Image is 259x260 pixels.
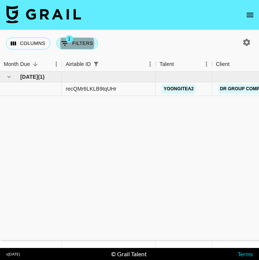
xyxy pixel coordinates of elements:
button: Sort [30,59,41,69]
img: Grail Talent [6,5,81,23]
button: Sort [101,59,112,69]
div: Airtable ID [66,57,91,72]
div: Airtable ID [62,57,156,72]
div: Talent [156,57,212,72]
button: Show filters [91,59,101,69]
div: Talent [160,57,174,72]
button: Show filters [56,37,98,49]
button: hide children [4,72,14,82]
button: Select columns [6,37,50,49]
div: recQMr6LKLB9tqUHr [66,85,117,93]
div: v [DATE] [6,252,20,257]
div: © Grail Talent [111,250,147,258]
div: 1 active filter [91,59,101,69]
span: ( 1 ) [38,73,45,81]
button: open drawer [242,7,257,22]
span: 1 [66,35,73,43]
button: Menu [51,58,62,70]
span: [DATE] [20,73,38,81]
a: yoongitea2 [162,84,196,94]
button: Menu [145,58,156,70]
div: Client [216,57,230,72]
a: Terms [238,250,253,257]
button: Sort [174,59,184,69]
button: Sort [230,59,240,69]
button: Menu [201,58,212,70]
div: Month Due [4,57,30,72]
